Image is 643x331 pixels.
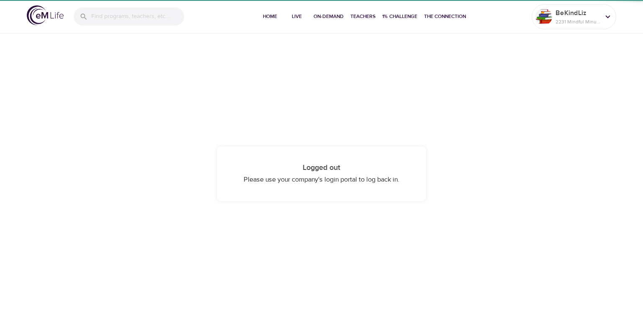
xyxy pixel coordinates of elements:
[382,12,417,21] span: 1% Challenge
[424,12,466,21] span: The Connection
[556,8,600,18] p: BeKindLiz
[314,12,344,21] span: On-Demand
[350,12,376,21] span: Teachers
[234,163,409,172] h4: Logged out
[535,8,552,25] img: Remy Sharp
[27,5,64,25] img: logo
[244,175,399,184] span: Please use your company's login portal to log back in.
[260,12,280,21] span: Home
[556,18,600,26] p: 2231 Mindful Minutes
[91,8,184,26] input: Find programs, teachers, etc...
[287,12,307,21] span: Live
